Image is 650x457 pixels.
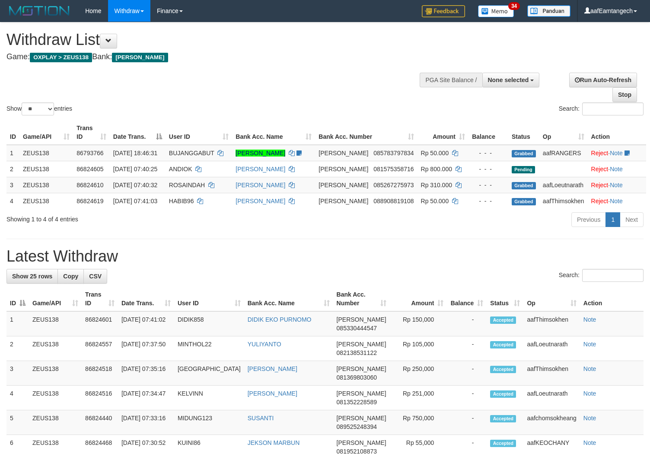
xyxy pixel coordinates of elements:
[591,166,609,173] a: Reject
[512,150,536,157] span: Grabbed
[248,415,274,422] a: SUSANTI
[591,182,609,189] a: Reject
[6,311,29,336] td: 1
[248,390,297,397] a: [PERSON_NAME]
[373,150,414,157] span: Copy 085783797834 to clipboard
[588,161,646,177] td: ·
[118,287,174,311] th: Date Trans.: activate to sort column ascending
[29,386,82,410] td: ZEUS138
[421,150,449,157] span: Rp 50.000
[490,440,516,447] span: Accepted
[29,336,82,361] td: ZEUS138
[82,311,118,336] td: 86824601
[174,336,244,361] td: MINTHOL22
[113,198,157,205] span: [DATE] 07:41:03
[472,149,505,157] div: - - -
[472,197,505,205] div: - - -
[490,415,516,422] span: Accepted
[337,325,377,332] span: Copy 085330444547 to clipboard
[490,390,516,398] span: Accepted
[6,31,425,48] h1: Withdraw List
[559,102,644,115] label: Search:
[6,120,19,145] th: ID
[588,145,646,161] td: ·
[539,145,588,161] td: aafRANGERS
[6,386,29,410] td: 4
[527,5,570,17] img: panduan.png
[337,399,377,406] span: Copy 081352228589 to clipboard
[487,287,523,311] th: Status: activate to sort column ascending
[523,311,580,336] td: aafThimsokhen
[174,361,244,386] td: [GEOGRAPHIC_DATA]
[482,73,540,87] button: None selected
[82,410,118,435] td: 86824440
[236,150,285,157] a: [PERSON_NAME]
[523,336,580,361] td: aafLoeutnarath
[118,336,174,361] td: [DATE] 07:37:50
[421,182,452,189] span: Rp 310.000
[421,166,452,173] span: Rp 800.000
[6,269,58,284] a: Show 25 rows
[113,182,157,189] span: [DATE] 07:40:32
[337,439,386,446] span: [PERSON_NAME]
[472,181,505,189] div: - - -
[169,182,205,189] span: ROSAINDAH
[174,311,244,336] td: DIDIK858
[113,150,157,157] span: [DATE] 18:46:31
[337,316,386,323] span: [PERSON_NAME]
[390,311,447,336] td: Rp 150,000
[447,410,487,435] td: -
[83,269,107,284] a: CSV
[319,166,368,173] span: [PERSON_NAME]
[6,53,425,61] h4: Game: Bank:
[620,212,644,227] a: Next
[571,212,606,227] a: Previous
[490,366,516,373] span: Accepted
[512,182,536,189] span: Grabbed
[76,166,103,173] span: 86824605
[6,410,29,435] td: 5
[19,161,73,177] td: ZEUS138
[73,120,110,145] th: Trans ID: activate to sort column ascending
[118,311,174,336] td: [DATE] 07:41:02
[236,198,285,205] a: [PERSON_NAME]
[583,341,596,348] a: Note
[248,365,297,372] a: [PERSON_NAME]
[422,5,465,17] img: Feedback.jpg
[19,145,73,161] td: ZEUS138
[57,269,84,284] a: Copy
[605,212,620,227] a: 1
[337,390,386,397] span: [PERSON_NAME]
[89,273,102,280] span: CSV
[63,273,78,280] span: Copy
[610,166,623,173] a: Note
[319,182,368,189] span: [PERSON_NAME]
[337,448,377,455] span: Copy 081952108873 to clipboard
[6,361,29,386] td: 3
[19,120,73,145] th: Game/API: activate to sort column ascending
[29,410,82,435] td: ZEUS138
[512,198,536,205] span: Grabbed
[118,386,174,410] td: [DATE] 07:34:47
[6,248,644,265] h1: Latest Withdraw
[19,177,73,193] td: ZEUS138
[6,177,19,193] td: 3
[174,287,244,311] th: User ID: activate to sort column ascending
[523,410,580,435] td: aafchomsokheang
[76,182,103,189] span: 86824610
[447,311,487,336] td: -
[472,165,505,173] div: - - -
[447,361,487,386] td: -
[82,287,118,311] th: Trans ID: activate to sort column ascending
[447,336,487,361] td: -
[588,177,646,193] td: ·
[539,177,588,193] td: aafLoeutnarath
[169,166,192,173] span: ANDIOK
[29,311,82,336] td: ZEUS138
[166,120,232,145] th: User ID: activate to sort column ascending
[337,341,386,348] span: [PERSON_NAME]
[373,182,414,189] span: Copy 085267275973 to clipboard
[591,150,609,157] a: Reject
[420,73,482,87] div: PGA Site Balance /
[421,198,449,205] span: Rp 50.000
